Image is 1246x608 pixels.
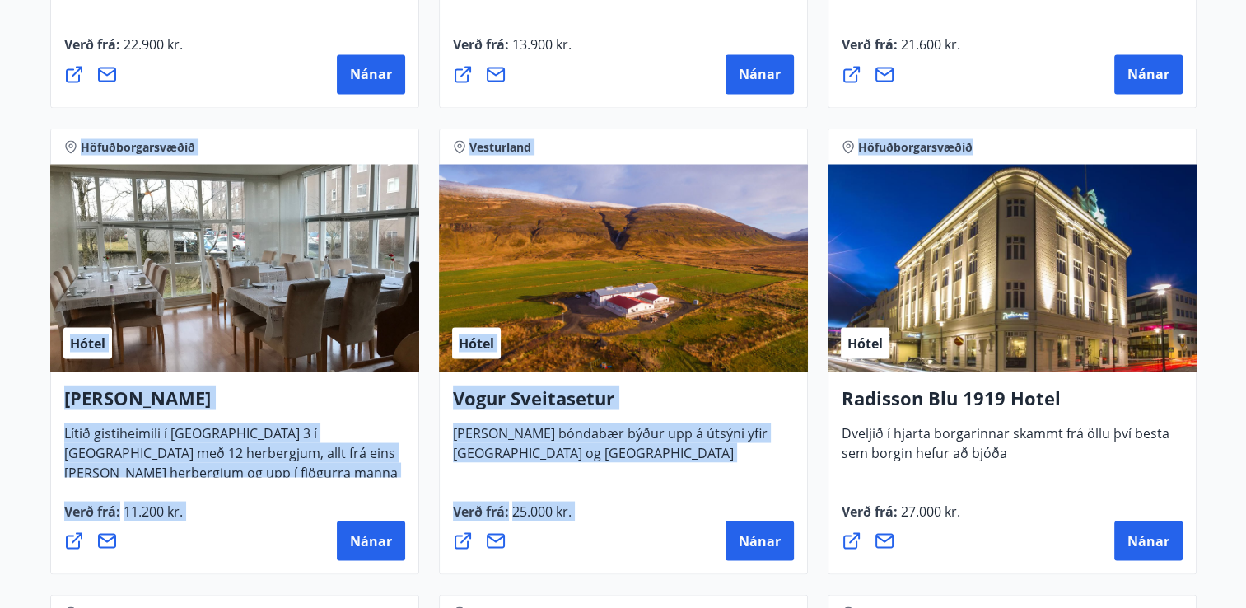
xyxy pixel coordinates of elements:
[1127,531,1169,550] span: Nánar
[858,138,973,155] span: Höfuðborgarsvæðið
[509,35,572,54] span: 13.900 kr.
[898,502,960,520] span: 27.000 kr.
[842,423,1169,475] span: Dveljið í hjarta borgarinnar skammt frá öllu því besta sem borgin hefur að bjóða
[64,385,405,423] h4: [PERSON_NAME]
[509,502,572,520] span: 25.000 kr.
[453,502,572,533] span: Verð frá :
[1114,54,1183,94] button: Nánar
[898,35,960,54] span: 21.600 kr.
[739,65,781,83] span: Nánar
[337,521,405,560] button: Nánar
[842,502,960,533] span: Verð frá :
[453,385,794,423] h4: Vogur Sveitasetur
[350,65,392,83] span: Nánar
[64,423,398,514] span: Lítið gistiheimili í [GEOGRAPHIC_DATA] 3 í [GEOGRAPHIC_DATA] með 12 herbergjum, allt frá eins [PE...
[842,385,1183,423] h4: Radisson Blu 1919 Hotel
[842,35,960,67] span: Verð frá :
[70,334,105,352] span: Hótel
[726,54,794,94] button: Nánar
[64,502,183,533] span: Verð frá :
[81,138,195,155] span: Höfuðborgarsvæðið
[1114,521,1183,560] button: Nánar
[469,138,531,155] span: Vesturland
[726,521,794,560] button: Nánar
[847,334,883,352] span: Hótel
[120,502,183,520] span: 11.200 kr.
[120,35,183,54] span: 22.900 kr.
[350,531,392,550] span: Nánar
[337,54,405,94] button: Nánar
[1127,65,1169,83] span: Nánar
[64,35,183,67] span: Verð frá :
[739,531,781,550] span: Nánar
[459,334,494,352] span: Hótel
[453,35,572,67] span: Verð frá :
[453,423,768,475] span: [PERSON_NAME] bóndabær býður upp á útsýni yfir [GEOGRAPHIC_DATA] og [GEOGRAPHIC_DATA]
